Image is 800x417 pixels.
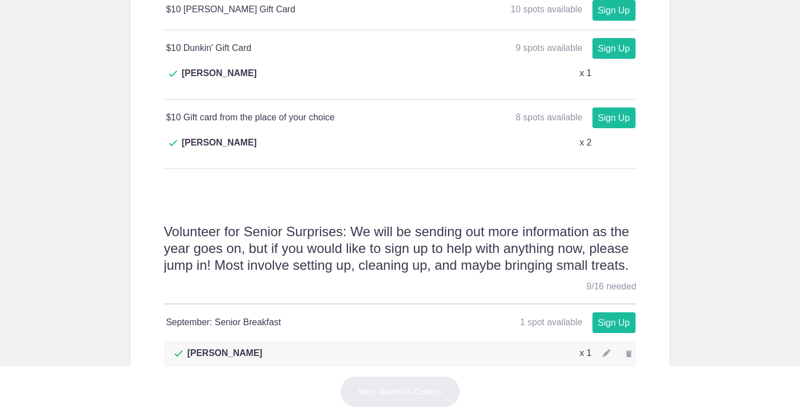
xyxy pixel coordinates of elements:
[164,222,637,304] h2: Volunteer for Senior Surprises: We will be sending out more information as the year goes on, but ...
[166,41,400,55] h4: $10 Dunkin' Gift Card
[340,376,460,407] button: Next: Review & Confirm
[603,349,610,357] img: Pencil gray
[625,350,632,357] img: Trash gray
[586,278,636,295] div: 9 16 needed
[182,67,257,93] span: [PERSON_NAME]
[580,67,591,80] p: x 1
[169,71,177,77] img: Check dark green
[166,111,400,124] h4: $10 Gift card from the place of your choice
[580,136,591,149] p: x 2
[580,346,591,360] p: x 1
[520,317,582,327] span: 1 spot available
[592,107,636,128] a: Sign Up
[592,312,636,333] a: Sign Up
[516,113,582,122] span: 8 spots available
[516,43,582,53] span: 9 spots available
[187,346,262,373] span: [PERSON_NAME]
[175,350,183,357] img: Check dark green
[166,316,400,329] h4: September: Senior Breakfast
[166,3,400,16] h4: $10 [PERSON_NAME] Gift Card
[169,140,177,147] img: Check dark green
[592,38,636,59] a: Sign Up
[591,282,594,291] span: /
[182,136,257,163] span: [PERSON_NAME]
[511,4,582,14] span: 10 spots available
